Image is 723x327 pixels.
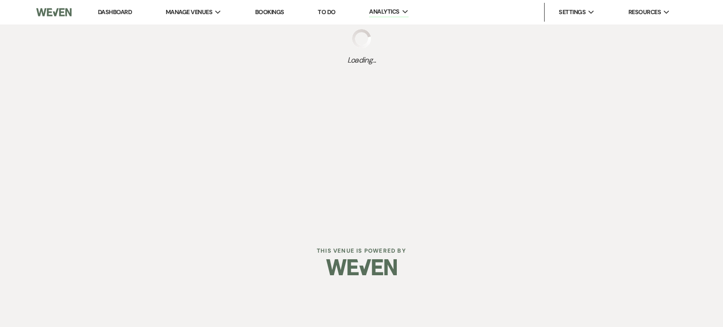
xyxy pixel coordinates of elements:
[559,8,586,17] span: Settings
[166,8,212,17] span: Manage Venues
[98,8,132,16] a: Dashboard
[255,8,284,16] a: Bookings
[369,7,399,16] span: Analytics
[628,8,661,17] span: Resources
[352,29,371,48] img: loading spinner
[36,2,72,22] img: Weven Logo
[347,55,376,66] span: Loading...
[318,8,335,16] a: To Do
[326,251,397,284] img: Weven Logo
